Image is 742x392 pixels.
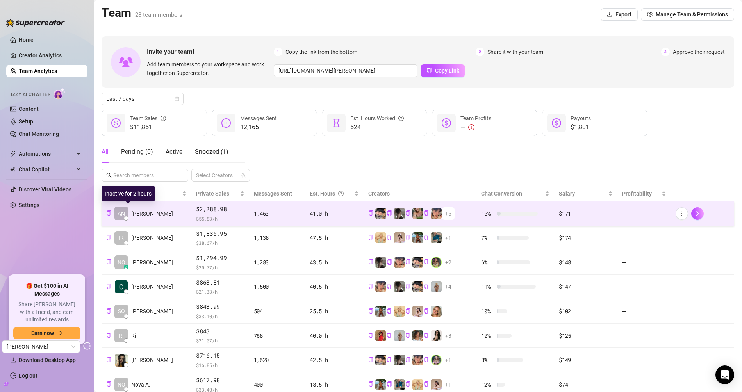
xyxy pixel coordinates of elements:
div: z [124,265,128,269]
span: download [607,12,612,17]
span: 7 % [481,233,494,242]
span: question-circle [338,189,344,198]
span: copy [424,308,429,314]
span: Nova A. [131,380,150,389]
span: Manage Team & Permissions [656,11,728,18]
button: Copy Creator ID [405,381,410,387]
a: Settings [19,202,39,208]
img: Eavnc [431,232,442,243]
img: Actually.Maria [394,306,405,317]
img: Libby [412,232,423,243]
span: $11,851 [130,123,166,132]
span: $ 21.33 /h [196,288,244,296]
span: Approve their request [673,48,725,56]
span: 524 [350,123,404,132]
img: Actually.Maria [412,379,423,390]
span: $1,294.99 [196,253,244,263]
span: 🎁 Get $100 in AI Messages [13,282,80,298]
td: — [617,299,671,324]
button: Manage Team & Permissions [641,8,734,21]
div: $148 [559,258,613,267]
img: jadesummersss [431,257,442,268]
button: Copy Creator ID [387,357,392,363]
span: dollar-circle [111,118,121,128]
span: + 1 [445,233,451,242]
span: [PERSON_NAME] [131,282,173,291]
span: + 3 [445,331,451,340]
span: copy [387,235,392,240]
span: thunderbolt [10,151,16,157]
span: setting [647,12,653,17]
button: Copy Creator ID [368,333,373,339]
button: Copy Teammate ID [106,235,111,241]
button: Copy Creator ID [387,210,392,216]
span: dollar-circle [442,118,451,128]
div: 504 [254,307,301,315]
span: $ 21.07 /h [196,337,244,344]
span: exclamation-circle [468,124,474,130]
img: daiisyjane [394,355,405,365]
span: Private Sales [196,191,229,197]
img: Libby [375,306,386,317]
span: Last 7 days [106,93,179,105]
span: IR [119,233,124,242]
span: Invite your team! [147,47,274,57]
span: calendar [175,96,179,101]
div: 1,500 [254,282,301,291]
button: Copy Creator ID [405,210,410,216]
span: + 1 [445,380,451,389]
button: Copy Teammate ID [106,259,111,265]
span: $ 33.10 /h [196,312,244,320]
div: 43.5 h [310,258,359,267]
span: 10 % [481,209,494,218]
td: — [617,201,671,226]
button: Copy Creator ID [424,210,429,216]
span: Add team members to your workspace and work together on Supercreator. [147,60,271,77]
span: + 5 [445,209,451,218]
div: 18.5 h [310,380,359,389]
div: 40.0 h [310,331,359,340]
button: Copy Link [421,64,465,77]
button: Copy Creator ID [368,284,373,290]
span: copy [387,381,392,387]
span: copy [424,259,429,264]
span: Share [PERSON_NAME] with a friend, and earn unlimited rewards [13,301,80,324]
img: logo-BBDzfeDw.svg [6,19,65,27]
span: Messages Sent [254,191,292,197]
span: [PERSON_NAME] [131,356,173,364]
span: Messages Sent [240,115,277,121]
span: copy [106,308,111,314]
span: copy [405,357,410,362]
span: search [106,173,112,178]
span: download [10,357,16,363]
span: $1,801 [571,123,591,132]
span: copy [424,381,429,387]
span: Profitability [622,191,652,197]
span: $843 [196,327,244,336]
span: 10 % [481,307,494,315]
span: question-circle [398,114,404,123]
button: Copy Creator ID [387,333,392,339]
button: Copy Creator ID [387,284,392,290]
img: AI Chatter [54,88,66,99]
a: Creator Analytics [19,49,81,62]
input: Search members [113,171,177,180]
button: Copy Creator ID [424,235,429,241]
span: copy [368,259,373,264]
button: Copy Teammate ID [106,333,111,339]
span: more [679,211,685,216]
button: Export [601,8,638,21]
div: All [102,147,109,157]
img: bonnierides [412,355,423,365]
img: Actually.Maria [375,232,386,243]
span: Chat Copilot [19,163,74,176]
img: bellatendresse [375,330,386,341]
div: $171 [559,209,613,218]
button: Copy Creator ID [405,284,410,290]
span: copy [405,259,410,264]
div: 41.0 h [310,209,359,218]
span: $ 55.83 /h [196,215,244,223]
img: jadetv [431,355,442,365]
span: [PERSON_NAME] [131,209,173,218]
div: Open Intercom Messenger [715,365,734,384]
